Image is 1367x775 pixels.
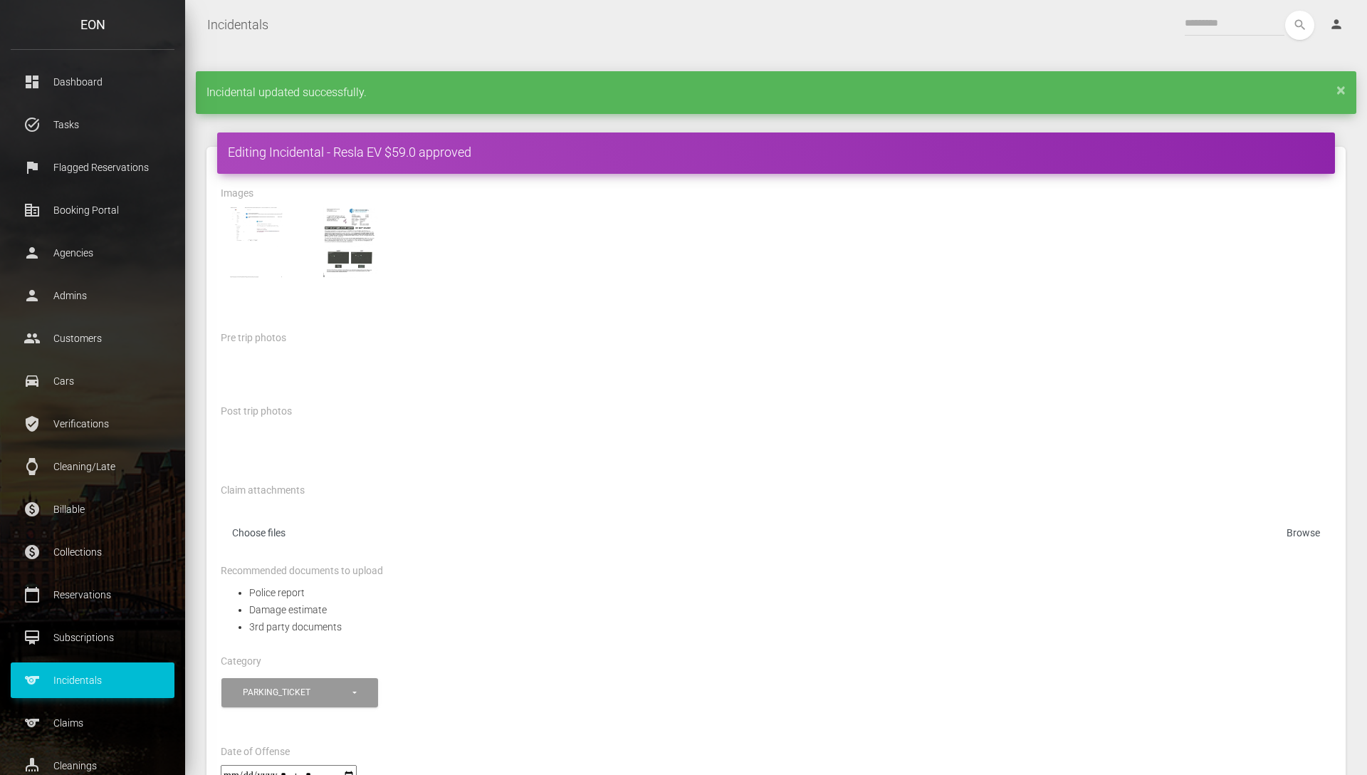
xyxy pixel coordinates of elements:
label: Date of Offense [221,745,290,759]
label: Recommended documents to upload [221,564,383,578]
div: parking_ticket [243,687,350,699]
a: task_alt Tasks [11,107,174,142]
a: corporate_fare Booking Portal [11,192,174,228]
a: Incidentals [207,7,268,43]
i: person [1329,17,1344,31]
label: Post trip photos [221,405,292,419]
img: Screenshot%202025-09-09%20130338.png [221,207,292,278]
p: Verifications [21,413,164,435]
a: drive_eta Cars [11,363,174,399]
p: Tasks [21,114,164,135]
p: Flagged Reservations [21,157,164,178]
a: verified_user Verifications [11,406,174,442]
p: Customers [21,328,164,349]
p: Agencies [21,242,164,264]
a: paid Collections [11,534,174,570]
li: Damage estimate [249,601,1331,618]
a: dashboard Dashboard [11,64,174,100]
p: Billable [21,499,164,520]
a: person Admins [11,278,174,313]
p: Incidentals [21,670,164,691]
label: Claim attachments [221,484,305,498]
p: Subscriptions [21,627,164,648]
p: Reservations [21,584,164,605]
a: paid Billable [11,491,174,527]
a: × [1336,85,1346,94]
label: Choose files [221,521,1331,550]
a: sports Claims [11,705,174,741]
p: Dashboard [21,71,164,93]
label: Images [221,187,253,201]
p: Cleaning/Late [21,456,164,477]
p: Admins [21,285,164,306]
li: Police report [249,584,1331,601]
p: Collections [21,541,164,563]
a: flag Flagged Reservations [11,150,174,185]
div: Incidental updated successfully. [196,71,1356,114]
a: calendar_today Reservations [11,577,174,613]
a: card_membership Subscriptions [11,620,174,655]
img: Screenshot%202025-09-09%20130343.png [315,207,386,278]
a: people Customers [11,321,174,356]
p: Cars [21,370,164,392]
p: Claims [21,712,164,734]
a: sports Incidentals [11,662,174,698]
p: Booking Portal [21,199,164,221]
h4: Editing Incidental - Resla EV $59.0 approved [228,143,1324,161]
label: Category [221,655,261,669]
a: watch Cleaning/Late [11,449,174,484]
li: 3rd party documents [249,618,1331,635]
button: parking_ticket [221,678,378,707]
label: Pre trip photos [221,331,286,345]
a: person [1319,11,1356,39]
a: person Agencies [11,235,174,271]
button: search [1285,11,1314,40]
